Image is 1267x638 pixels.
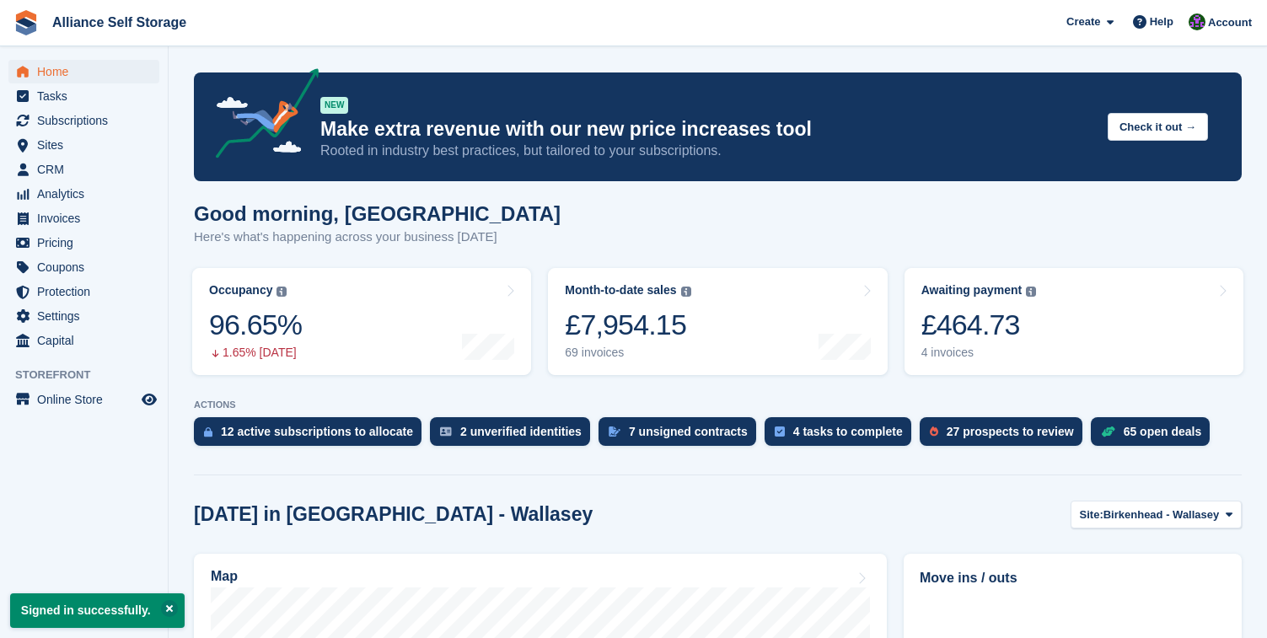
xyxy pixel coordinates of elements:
[37,84,138,108] span: Tasks
[920,568,1226,588] h2: Move ins / outs
[8,84,159,108] a: menu
[629,425,748,438] div: 7 unsigned contracts
[1101,426,1115,437] img: deal-1b604bf984904fb50ccaf53a9ad4b4a5d6e5aea283cecdc64d6e3604feb123c2.svg
[548,268,887,375] a: Month-to-date sales £7,954.15 69 invoices
[10,593,185,628] p: Signed in successfully.
[775,426,785,437] img: task-75834270c22a3079a89374b754ae025e5fb1db73e45f91037f5363f120a921f8.svg
[211,569,238,584] h2: Map
[37,231,138,255] span: Pricing
[8,388,159,411] a: menu
[1150,13,1173,30] span: Help
[15,367,168,383] span: Storefront
[8,109,159,132] a: menu
[209,283,272,298] div: Occupancy
[37,304,138,328] span: Settings
[1189,13,1205,30] img: Romilly Norton
[194,417,430,454] a: 12 active subscriptions to allocate
[209,346,302,360] div: 1.65% [DATE]
[194,503,593,526] h2: [DATE] in [GEOGRAPHIC_DATA] - Wallasey
[320,117,1094,142] p: Make extra revenue with our new price increases tool
[37,388,138,411] span: Online Store
[320,97,348,114] div: NEW
[565,346,690,360] div: 69 invoices
[8,304,159,328] a: menu
[1108,113,1208,141] button: Check it out →
[1026,287,1036,297] img: icon-info-grey-7440780725fd019a000dd9b08b2336e03edf1995a4989e88bcd33f0948082b44.svg
[8,133,159,157] a: menu
[430,417,599,454] a: 2 unverified identities
[37,182,138,206] span: Analytics
[276,287,287,297] img: icon-info-grey-7440780725fd019a000dd9b08b2336e03edf1995a4989e88bcd33f0948082b44.svg
[8,206,159,230] a: menu
[8,231,159,255] a: menu
[8,182,159,206] a: menu
[921,308,1037,342] div: £464.73
[37,280,138,303] span: Protection
[37,133,138,157] span: Sites
[37,329,138,352] span: Capital
[192,268,531,375] a: Occupancy 96.65% 1.65% [DATE]
[1103,507,1220,523] span: Birkenhead - Wallasey
[920,417,1091,454] a: 27 prospects to review
[320,142,1094,160] p: Rooted in industry best practices, but tailored to your subscriptions.
[8,60,159,83] a: menu
[37,255,138,279] span: Coupons
[209,308,302,342] div: 96.65%
[905,268,1243,375] a: Awaiting payment £464.73 4 invoices
[681,287,691,297] img: icon-info-grey-7440780725fd019a000dd9b08b2336e03edf1995a4989e88bcd33f0948082b44.svg
[930,426,938,437] img: prospect-51fa495bee0391a8d652442698ab0144808aea92771e9ea1ae160a38d050c398.svg
[221,425,413,438] div: 12 active subscriptions to allocate
[1208,14,1252,31] span: Account
[440,426,452,437] img: verify_identity-adf6edd0f0f0b5bbfe63781bf79b02c33cf7c696d77639b501bdc392416b5a36.svg
[947,425,1074,438] div: 27 prospects to review
[565,283,676,298] div: Month-to-date sales
[765,417,920,454] a: 4 tasks to complete
[793,425,903,438] div: 4 tasks to complete
[1071,501,1242,528] button: Site: Birkenhead - Wallasey
[565,308,690,342] div: £7,954.15
[609,426,620,437] img: contract_signature_icon-13c848040528278c33f63329250d36e43548de30e8caae1d1a13099fd9432cc5.svg
[194,202,561,225] h1: Good morning, [GEOGRAPHIC_DATA]
[37,60,138,83] span: Home
[1091,417,1219,454] a: 65 open deals
[204,426,212,437] img: active_subscription_to_allocate_icon-d502201f5373d7db506a760aba3b589e785aa758c864c3986d89f69b8ff3...
[139,389,159,410] a: Preview store
[8,280,159,303] a: menu
[599,417,765,454] a: 7 unsigned contracts
[1124,425,1202,438] div: 65 open deals
[46,8,193,36] a: Alliance Self Storage
[8,329,159,352] a: menu
[1080,507,1103,523] span: Site:
[37,206,138,230] span: Invoices
[13,10,39,35] img: stora-icon-8386f47178a22dfd0bd8f6a31ec36ba5ce8667c1dd55bd0f319d3a0aa187defe.svg
[194,399,1242,410] p: ACTIONS
[460,425,582,438] div: 2 unverified identities
[1066,13,1100,30] span: Create
[201,68,319,164] img: price-adjustments-announcement-icon-8257ccfd72463d97f412b2fc003d46551f7dbcb40ab6d574587a9cd5c0d94...
[37,109,138,132] span: Subscriptions
[8,255,159,279] a: menu
[37,158,138,181] span: CRM
[194,228,561,247] p: Here's what's happening across your business [DATE]
[8,158,159,181] a: menu
[921,283,1023,298] div: Awaiting payment
[921,346,1037,360] div: 4 invoices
